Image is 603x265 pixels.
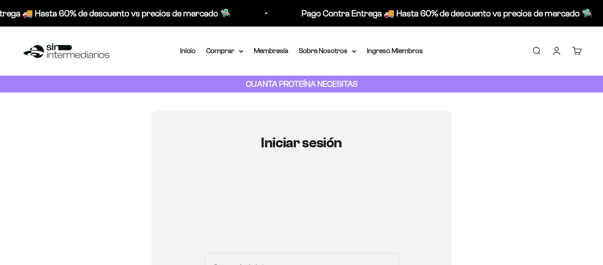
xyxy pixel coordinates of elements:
a: Inicio [180,47,196,54]
summary: Sobre Nosotros [299,45,356,57]
iframe: Social Login Buttons [204,176,399,242]
a: Ingreso Miembros [367,47,423,54]
p: Pago Contra Entrega 🚚 Hasta 60% de descuento vs precios de mercado 🛸 [232,6,523,20]
strong: CUANTA PROTEÍNA NECESITAS [246,79,358,88]
summary: Comprar [206,45,243,57]
a: Membresía [254,47,288,54]
h1: Iniciar sesión [204,135,399,150]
